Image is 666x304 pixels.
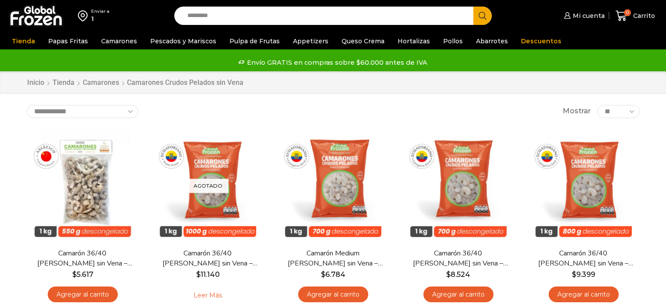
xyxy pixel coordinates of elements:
bdi: 5.617 [72,270,93,279]
a: Camarón 36/40 [PERSON_NAME] sin Vena – Bronze – Caja 10 kg [32,248,133,269]
bdi: 9.399 [572,270,595,279]
select: Pedido de la tienda [27,105,138,118]
a: 0 Carrito [613,6,657,26]
span: $ [446,270,451,279]
a: Camarón Medium [PERSON_NAME] sin Vena – Silver – Caja 10 kg [282,248,383,269]
span: $ [196,270,201,279]
a: Agregar al carrito: “Camarón 36/40 Crudo Pelado sin Vena - Silver - Caja 10 kg” [423,287,493,303]
button: Search button [473,7,492,25]
span: $ [321,270,325,279]
nav: Breadcrumb [27,78,243,88]
span: Mostrar [563,106,591,116]
a: Descuentos [517,33,566,49]
div: 1 [91,14,109,23]
a: Camarón 36/40 [PERSON_NAME] sin Vena – Super Prime – Caja 10 kg [157,248,258,269]
a: Camarones [82,78,120,88]
span: Mi cuenta [571,11,605,20]
a: Papas Fritas [44,33,92,49]
bdi: 6.784 [321,270,345,279]
a: Queso Crema [337,33,389,49]
bdi: 8.524 [446,270,470,279]
span: $ [572,270,576,279]
a: Mi cuenta [562,7,605,24]
a: Camarón 36/40 [PERSON_NAME] sin Vena – Silver – Caja 10 kg [408,248,508,269]
h1: Camarones Crudos Pelados sin Vena [127,78,243,87]
a: Tienda [7,33,39,49]
span: 0 [624,9,631,16]
a: Abarrotes [472,33,512,49]
a: Pollos [439,33,467,49]
a: Appetizers [289,33,333,49]
a: Inicio [27,78,45,88]
a: Agregar al carrito: “Camarón 36/40 Crudo Pelado sin Vena - Gold - Caja 10 kg” [549,287,619,303]
p: Agotado [187,178,229,193]
a: Camarones [97,33,141,49]
a: Pescados y Mariscos [146,33,221,49]
div: Enviar a [91,8,109,14]
a: Agregar al carrito: “Camarón 36/40 Crudo Pelado sin Vena - Bronze - Caja 10 kg” [48,287,118,303]
a: Hortalizas [393,33,434,49]
a: Tienda [52,78,75,88]
bdi: 11.140 [196,270,220,279]
a: Pulpa de Frutas [225,33,284,49]
span: Carrito [631,11,655,20]
a: Camarón 36/40 [PERSON_NAME] sin Vena – Gold – Caja 10 kg [533,248,634,269]
img: address-field-icon.svg [78,8,91,23]
span: $ [72,270,77,279]
a: Agregar al carrito: “Camarón Medium Crudo Pelado sin Vena - Silver - Caja 10 kg” [298,287,368,303]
